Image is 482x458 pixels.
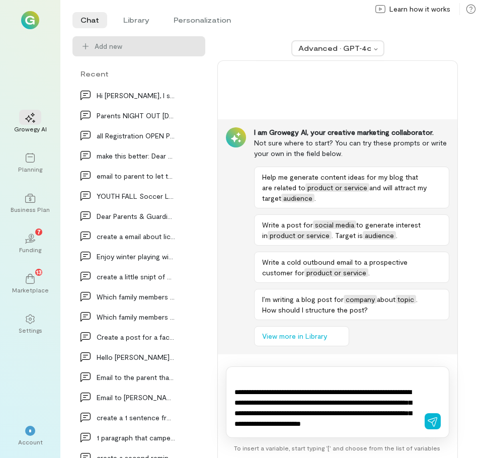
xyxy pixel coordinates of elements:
[12,306,48,342] a: Settings
[72,68,205,79] div: Recent
[97,332,175,342] div: Create a post for a facebook group that I am a me…
[97,171,175,181] div: email to parent to let them know it has come to o…
[97,312,175,322] div: Which family members or friends does your child m…
[11,205,50,213] div: Business Plan
[262,295,344,303] span: I’m writing a blog post for
[304,268,368,277] span: product or service
[12,418,48,454] div: *Account
[298,43,371,53] div: Advanced · GPT‑4o
[97,251,175,262] div: Enjoy winter playing with the family on us at the…
[281,194,314,202] span: audience
[254,289,449,320] button: I’m writing a blog post forcompanyabouttopic. How should I structure the post?
[368,268,370,277] span: .
[12,266,48,302] a: Marketplace
[97,271,175,282] div: create a little snipt of member appretiation day…
[97,150,175,161] div: make this better: Dear dance families, we are cu…
[115,12,157,28] li: Library
[313,220,356,229] span: social media
[12,145,48,181] a: Planning
[97,392,175,403] div: Email to [PERSON_NAME] parent asking if he will b…
[14,125,47,133] div: Growegy AI
[97,412,175,423] div: create a 1 sentence fro dressup theme for camp of…
[12,105,48,141] a: Growegy AI
[254,167,449,208] button: Help me generate content ideas for my blog that are related toproduct or serviceand will attract ...
[254,127,449,137] div: I am Growegy AI, your creative marketing collaborator.
[254,214,449,246] button: Write a post forsocial mediato generate interest inproduct or service. Target isaudience.
[389,4,450,14] span: Learn how it works
[97,191,175,201] div: YOUTH FALL Soccer League Registration EXTENDED SE…
[344,295,377,303] span: company
[72,12,107,28] li: Chat
[254,137,449,159] div: Not sure where to start? You can try these prompts or write your own in the field below.
[268,231,332,240] span: product or service
[97,352,175,362] div: Hello [PERSON_NAME], We received a refund request from M…
[12,185,48,221] a: Business Plan
[19,326,42,334] div: Settings
[97,90,175,101] div: Hi [PERSON_NAME], I spoke with [PERSON_NAME] [DATE] about…
[97,130,175,141] div: all Registration OPEN Program Offerings STARTS SE…
[97,211,175,221] div: Dear Parents & Guardians, Keeping you informed is…
[262,220,313,229] span: Write a post for
[254,326,349,346] button: View more in Library
[377,295,395,303] span: about
[314,194,316,202] span: .
[332,231,363,240] span: . Target is
[36,267,42,276] span: 13
[95,41,122,51] span: Add new
[262,258,408,277] span: Write a cold outbound email to a prospective customer for
[97,372,175,383] div: Email to the parent that they do not have someone…
[19,246,41,254] div: Funding
[97,432,175,443] div: 1 paragraph that campers will need to bring healt…
[166,12,239,28] li: Personalization
[262,331,327,341] span: View more in Library
[396,231,397,240] span: .
[97,231,175,242] div: create a email about lice notification protocal
[12,225,48,262] a: Funding
[262,173,418,192] span: Help me generate content ideas for my blog that are related to
[254,252,449,283] button: Write a cold outbound email to a prospective customer forproduct or service.
[226,438,449,458] div: To insert a variable, start typing ‘[’ and choose from the list of variables
[37,227,41,236] span: 7
[97,110,175,121] div: Parents NIGHT OUT [DATE] make a d…
[395,295,416,303] span: topic
[18,438,43,446] div: Account
[97,291,175,302] div: Which family members or friends does your child m…
[363,231,396,240] span: audience
[305,183,369,192] span: product or service
[12,286,49,294] div: Marketplace
[18,165,42,173] div: Planning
